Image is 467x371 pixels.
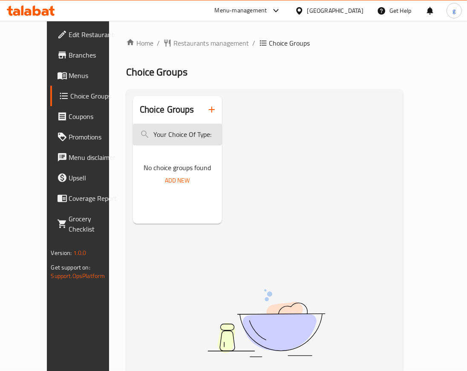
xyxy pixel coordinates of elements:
a: Branches [50,45,125,65]
nav: breadcrumb [126,38,404,48]
span: Menu disclaimer [69,152,118,162]
li: / [253,38,256,48]
a: Menus [50,65,125,86]
span: Add New [165,175,190,186]
span: Grocery Checklist [69,214,118,234]
input: search [133,124,222,145]
span: Coverage Report [69,193,118,203]
span: Restaurants management [173,38,249,48]
a: Grocery Checklist [50,209,125,239]
a: Support.OpsPlatform [51,270,105,281]
span: Edit Restaurant [69,29,118,40]
span: Get support on: [51,262,90,273]
div: Menu-management [215,6,267,16]
a: Edit Restaurant [50,24,125,45]
button: Add New [161,173,193,188]
span: Choice Groups [269,38,310,48]
h2: Choice Groups [140,103,194,116]
span: 1.0.0 [73,247,86,258]
p: No choice groups found [133,162,222,173]
span: Promotions [69,132,118,142]
a: Choice Groups [50,86,125,106]
div: [GEOGRAPHIC_DATA] [307,6,363,15]
a: Coverage Report [50,188,125,209]
a: Restaurants management [163,38,249,48]
li: / [157,38,160,48]
span: g [453,6,455,15]
a: Upsell [50,168,125,188]
a: Menu disclaimer [50,147,125,168]
a: Promotions [50,127,125,147]
a: Coupons [50,106,125,127]
span: Branches [69,50,118,60]
span: Upsell [69,173,118,183]
span: Menus [69,70,118,81]
span: Choice Groups [126,62,187,81]
span: Choice Groups [71,91,118,101]
span: Coupons [69,111,118,122]
span: Version: [51,247,72,258]
a: Home [126,38,153,48]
